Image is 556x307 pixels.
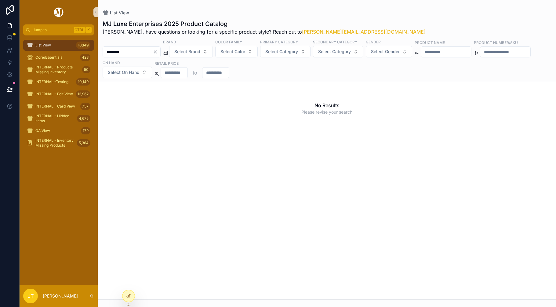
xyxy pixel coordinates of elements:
div: 10,149 [76,42,90,49]
label: Primary Category [260,39,298,45]
a: INTERNAL - Products Missing Inventory50 [23,64,94,75]
span: Core/Essentials [35,55,62,60]
button: Clear [153,49,160,54]
span: Select On Hand [108,69,140,75]
div: 10,149 [76,78,90,86]
span: INTERNAL - Products Missing Inventory [35,65,80,75]
span: K [86,27,91,32]
span: [PERSON_NAME], have questions or looking for a specific product style? Reach out to [103,28,426,35]
a: QA View179 [23,125,94,136]
span: Please revise your search [301,109,352,115]
label: Gender [366,39,381,45]
label: Color Family [215,39,242,45]
label: Product Number/SKU [474,40,518,45]
div: 4,675 [77,115,90,122]
button: Select Button [169,46,213,57]
button: Select Button [215,46,258,57]
label: Brand [163,39,176,45]
label: On Hand [103,60,120,65]
span: INTERNAL - Hidden Items [35,114,74,123]
img: App logo [53,7,64,17]
div: 5,364 [77,139,90,147]
span: INTERNAL - Edit View [35,92,73,97]
span: QA View [35,128,50,133]
a: INTERNAL - Card View757 [23,101,94,112]
button: Select Button [313,46,363,57]
label: Retail Price [154,60,179,66]
span: INTERNAL - Inventory Missing Products [35,138,74,148]
div: 13,962 [76,90,90,98]
a: INTERNAL -Testing10,149 [23,76,94,87]
a: INTERNAL - Hidden Items4,675 [23,113,94,124]
button: Select Button [366,46,412,57]
div: 423 [80,54,90,61]
span: Ctrl [74,27,85,33]
label: Secondary Category [313,39,357,45]
span: List View [35,43,51,48]
label: Product Name [415,40,445,45]
a: INTERNAL - Edit View13,962 [23,89,94,100]
span: Select Category [265,49,298,55]
button: Select Button [103,67,152,78]
span: Select Gender [371,49,400,55]
span: INTERNAL - Card View [35,104,75,109]
span: Jump to... [33,27,71,32]
a: List View10,149 [23,40,94,51]
button: Jump to...CtrlK [23,24,94,35]
span: Select Brand [174,49,200,55]
span: Select Category [318,49,351,55]
button: Select Button [260,46,311,57]
div: 757 [80,103,90,110]
span: INTERNAL -Testing [35,79,68,84]
span: JT [28,292,34,300]
div: scrollable content [20,35,98,156]
a: Core/Essentials423 [23,52,94,63]
div: 50 [82,66,90,73]
h1: MJ Luxe Enterprises 2025 Product Catalog [103,20,426,28]
a: INTERNAL - Inventory Missing Products5,364 [23,137,94,148]
p: to [193,69,197,76]
span: List View [110,10,129,16]
p: [PERSON_NAME] [43,293,78,299]
h2: No Results [314,102,340,109]
a: [PERSON_NAME][EMAIL_ADDRESS][DOMAIN_NAME] [302,29,426,35]
div: 179 [81,127,90,134]
span: Select Color [220,49,245,55]
a: List View [103,10,129,16]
